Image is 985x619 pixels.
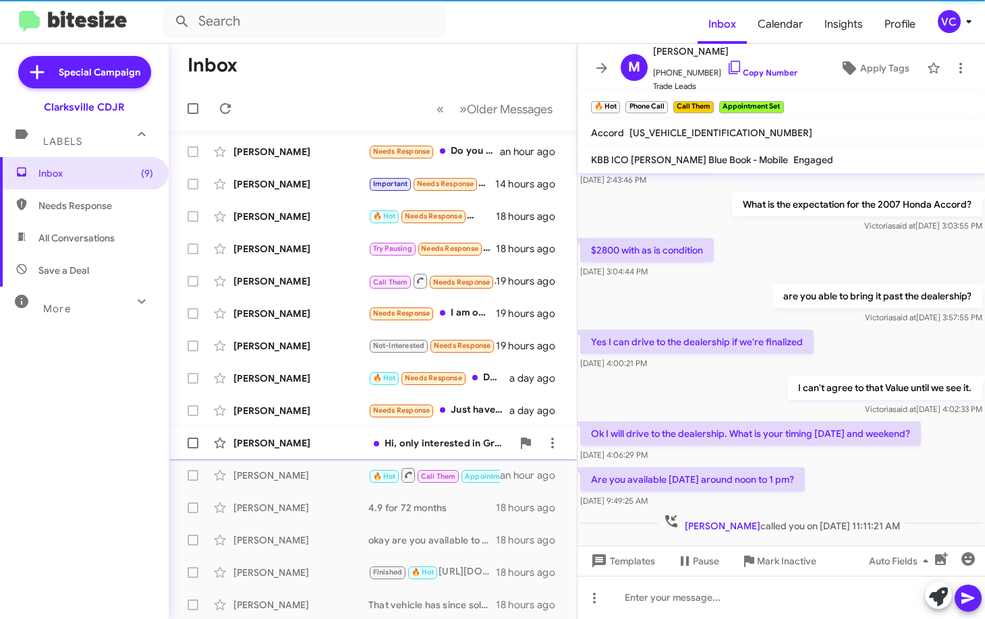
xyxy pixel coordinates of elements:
[18,56,151,88] a: Special Campaign
[373,472,396,481] span: 🔥 Hot
[412,568,434,577] span: 🔥 Hot
[59,65,140,79] span: Special Campaign
[428,95,452,123] button: Previous
[368,370,509,386] div: Don't like those options for vehicles
[233,372,368,385] div: [PERSON_NAME]
[368,533,496,547] div: okay are you available to visit the dealership tonight or [DATE]?
[858,549,945,573] button: Auto Fields
[373,309,430,318] span: Needs Response
[653,43,797,59] span: [PERSON_NAME]
[580,175,646,185] span: [DATE] 2:43:46 PM
[368,144,500,159] div: Do you have any deals on any tundras 4 x 4's?
[580,238,714,262] p: $2800 with as is condition
[496,210,566,223] div: 18 hours ago
[693,549,719,573] span: Pause
[188,55,237,76] h1: Inbox
[433,278,490,287] span: Needs Response
[496,501,566,514] div: 18 hours ago
[368,564,496,580] div: [URL][DOMAIN_NAME]
[893,404,916,414] span: said at
[580,496,648,506] span: [DATE] 9:49:25 AM
[405,212,462,220] span: Needs Response
[368,305,496,321] div: I am only interested in O% interest and the summit model in the 2 tone white and black with the t...
[757,549,816,573] span: Mark Inactive
[233,469,368,482] div: [PERSON_NAME]
[417,179,474,188] span: Needs Response
[373,244,412,253] span: Try Pausing
[666,549,730,573] button: Pause
[496,274,566,288] div: 19 hours ago
[368,241,496,256] div: How long does the price evaluating process take because I can't spend more than 20 minutes?
[373,212,396,220] span: 🔥 Hot
[368,338,496,353] div: how much would i need down without a co buyer
[793,154,833,166] span: Engaged
[500,145,566,158] div: an hour ago
[368,272,496,289] div: Yes
[38,199,153,212] span: Needs Response
[38,231,115,245] span: All Conversations
[580,330,814,354] p: Yes I can drive to the dealership if we're finalized
[828,56,920,80] button: Apply Tags
[373,568,403,577] span: Finished
[467,102,553,117] span: Older Messages
[38,167,153,180] span: Inbox
[500,469,566,482] div: an hour ago
[719,101,783,113] small: Appointment Set
[685,520,760,532] span: [PERSON_NAME]
[591,154,788,166] span: KBB ICO [PERSON_NAME] Blue Book - Mobile
[864,220,982,231] span: Victoria [DATE] 3:03:55 PM
[580,358,647,368] span: [DATE] 4:00:21 PM
[772,284,982,308] p: are you able to bring it past the dealership?
[233,436,368,450] div: [PERSON_NAME]
[628,57,640,78] span: M
[653,80,797,93] span: Trade Leads
[434,341,491,350] span: Needs Response
[496,307,566,320] div: 19 hours ago
[865,404,982,414] span: Victoria [DATE] 4:02:33 PM
[373,341,425,350] span: Not-Interested
[368,208,496,224] div: FYI I meant to write that to someone else
[591,101,620,113] small: 🔥 Hot
[730,549,827,573] button: Mark Inactive
[787,376,982,400] p: I can't agree to that Value until we see it.
[429,95,561,123] nav: Page navigation example
[588,549,655,573] span: Templates
[869,549,934,573] span: Auto Fields
[580,421,921,446] p: Ok I will drive to the dealership. What is your timing [DATE] and weekend?
[732,192,982,216] p: What is the expectation for the 2007 Honda Accord?
[658,513,905,533] span: called you on [DATE] 11:11:21 AM
[629,127,812,139] span: [US_VEHICLE_IDENTIFICATION_NUMBER]
[814,5,874,44] a: Insights
[496,242,566,256] div: 18 hours ago
[625,101,667,113] small: Phone Call
[233,307,368,320] div: [PERSON_NAME]
[373,147,430,156] span: Needs Response
[727,67,797,78] a: Copy Number
[580,266,648,276] span: [DATE] 3:04:44 PM
[233,145,368,158] div: [PERSON_NAME]
[926,10,970,33] button: VC
[747,5,814,44] span: Calendar
[874,5,926,44] a: Profile
[233,501,368,514] div: [PERSON_NAME]
[580,467,805,492] p: Are you available [DATE] around noon to 1 pm?
[509,372,566,385] div: a day ago
[368,403,509,418] div: Just have get rid of the 2024 4dr wrangler 4xe to get the new one
[44,100,125,114] div: Clarksville CDJR
[405,374,462,382] span: Needs Response
[465,472,524,481] span: Appointment Set
[368,598,496,612] div: That vehicle has since sold.
[698,5,747,44] a: Inbox
[673,101,714,113] small: Call Them
[43,136,82,148] span: Labels
[233,177,368,191] div: [PERSON_NAME]
[459,100,467,117] span: »
[496,533,566,547] div: 18 hours ago
[373,374,396,382] span: 🔥 Hot
[495,177,566,191] div: 14 hours ago
[496,339,566,353] div: 19 hours ago
[865,312,982,322] span: Victoria [DATE] 3:57:55 PM
[233,404,368,417] div: [PERSON_NAME]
